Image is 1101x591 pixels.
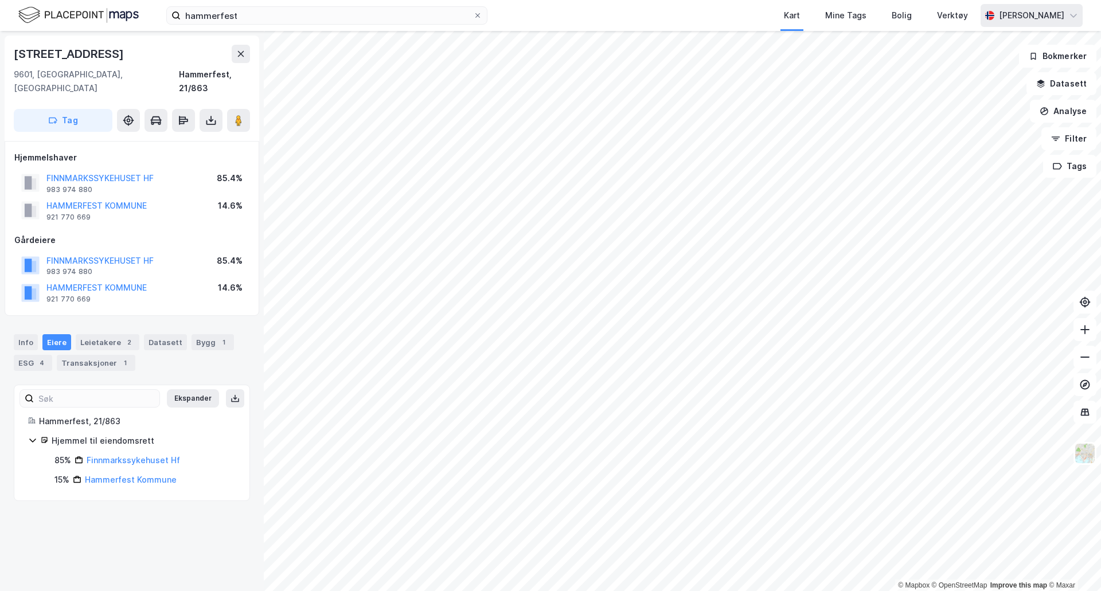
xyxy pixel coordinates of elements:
button: Tags [1043,155,1096,178]
img: logo.f888ab2527a4732fd821a326f86c7f29.svg [18,5,139,25]
button: Bokmerker [1019,45,1096,68]
a: Improve this map [990,581,1047,589]
input: Søk [34,390,159,407]
div: Gårdeiere [14,233,249,247]
div: 921 770 669 [46,213,91,222]
div: Bygg [192,334,234,350]
div: Hammerfest, 21/863 [179,68,250,95]
button: Datasett [1026,72,1096,95]
a: Hammerfest Kommune [85,475,177,484]
img: Z [1074,443,1096,464]
div: Eiere [42,334,71,350]
a: OpenStreetMap [932,581,987,589]
div: Info [14,334,38,350]
div: 14.6% [218,281,243,295]
div: 85% [54,453,71,467]
button: Analyse [1030,100,1096,123]
div: Hammerfest, 21/863 [39,414,236,428]
div: Datasett [144,334,187,350]
button: Ekspander [167,389,219,408]
div: Transaksjoner [57,355,135,371]
div: [PERSON_NAME] [999,9,1064,22]
div: ESG [14,355,52,371]
div: Kontrollprogram for chat [1044,536,1101,591]
input: Søk på adresse, matrikkel, gårdeiere, leietakere eller personer [181,7,473,24]
div: 983 974 880 [46,185,92,194]
a: Finnmarkssykehuset Hf [87,455,180,465]
div: 2 [123,336,135,348]
div: [STREET_ADDRESS] [14,45,126,63]
div: Mine Tags [825,9,866,22]
div: 1 [119,357,131,369]
iframe: Chat Widget [1044,536,1101,591]
div: Bolig [892,9,912,22]
div: Hjemmel til eiendomsrett [52,434,236,448]
div: 9601, [GEOGRAPHIC_DATA], [GEOGRAPHIC_DATA] [14,68,179,95]
div: 921 770 669 [46,295,91,304]
div: 15% [54,473,69,487]
button: Filter [1041,127,1096,150]
div: 14.6% [218,199,243,213]
div: Verktøy [937,9,968,22]
div: Kart [784,9,800,22]
div: 4 [36,357,48,369]
div: 1 [218,336,229,348]
a: Mapbox [898,581,930,589]
button: Tag [14,109,112,132]
div: 85.4% [217,254,243,268]
div: 85.4% [217,171,243,185]
div: Hjemmelshaver [14,151,249,165]
div: 983 974 880 [46,267,92,276]
div: Leietakere [76,334,139,350]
